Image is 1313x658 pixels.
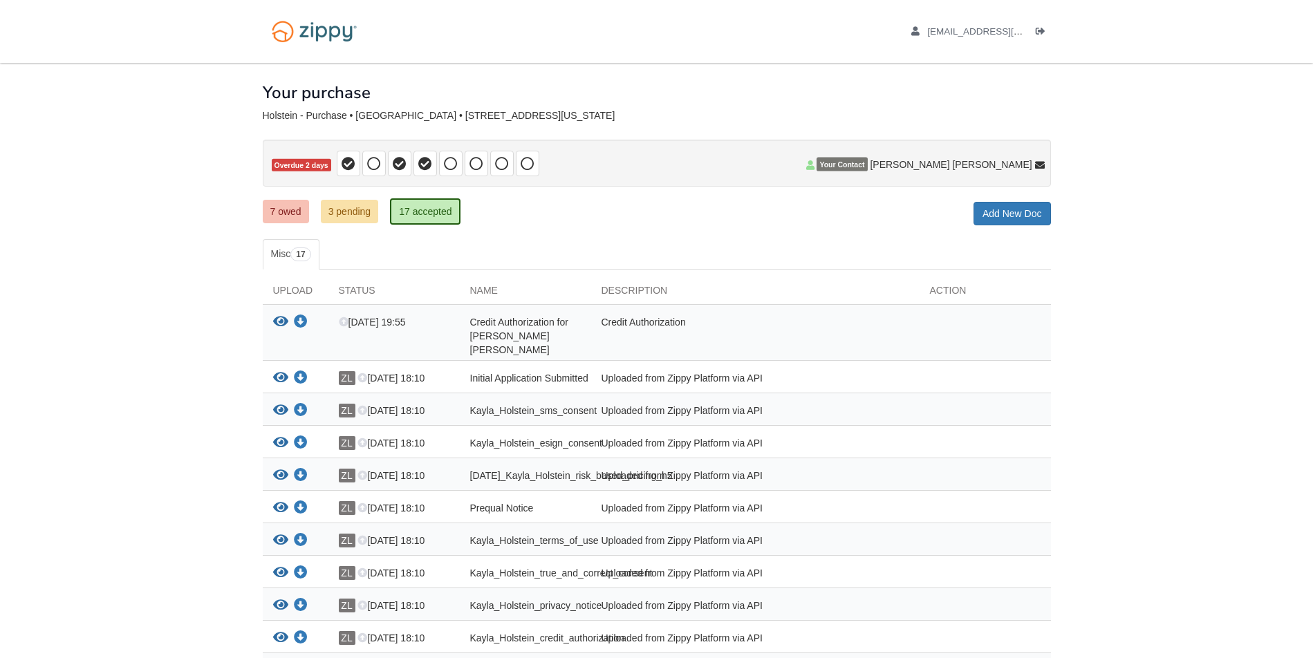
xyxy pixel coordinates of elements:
span: [DATE] 18:10 [357,438,425,449]
span: [PERSON_NAME] [PERSON_NAME] [870,158,1032,171]
div: Uploaded from Zippy Platform via API [591,501,920,519]
span: Kayla_Holstein_terms_of_use [470,535,599,546]
span: ZL [339,436,355,450]
div: Uploaded from Zippy Platform via API [591,599,920,617]
span: Kayla_Holstein_esign_consent [470,438,602,449]
div: Name [460,283,591,304]
a: Download Kayla_Holstein_terms_of_use [294,536,308,547]
button: View Credit Authorization for Kayla Louise Holstein [273,315,288,330]
a: Download Kayla_Holstein_sms_consent [294,406,308,417]
span: Credit Authorization for [PERSON_NAME] [PERSON_NAME] [470,317,568,355]
span: ZL [339,501,355,515]
span: Prequal Notice [470,502,534,514]
a: Download 09-23-2025_Kayla_Holstein_risk_based_pricing_h5 [294,471,308,482]
a: Download Kayla_Holstein_credit_authorization [294,633,308,644]
a: Download Kayla_Holstein_privacy_notice [294,601,308,612]
a: Add New Doc [974,202,1051,225]
div: Action [920,283,1051,304]
span: [DATE] 18:10 [357,567,425,579]
h1: Your purchase [263,84,371,102]
span: Kayla_Holstein_privacy_notice [470,600,602,611]
button: View Initial Application Submitted [273,371,288,386]
span: [DATE] 18:10 [357,470,425,481]
span: [DATE]_Kayla_Holstein_risk_based_pricing_h5 [470,470,673,481]
span: [DATE] 18:10 [357,502,425,514]
span: Kayla_Holstein_credit_authorization [470,632,624,643]
span: ZL [339,404,355,417]
div: Uploaded from Zippy Platform via API [591,436,920,454]
button: View Kayla_Holstein_true_and_correct_consent [273,566,288,581]
span: ZL [339,599,355,612]
span: ZL [339,371,355,385]
button: View Kayla_Holstein_sms_consent [273,404,288,418]
span: Your Contact [817,158,867,171]
span: [DATE] 18:10 [357,535,425,546]
span: ZL [339,534,355,547]
a: Misc [263,239,319,270]
a: 17 accepted [390,198,460,225]
div: Uploaded from Zippy Platform via API [591,534,920,552]
a: Download Credit Authorization for Kayla Louise Holstein [294,317,308,328]
a: edit profile [911,26,1086,40]
a: Log out [1036,26,1051,40]
span: [DATE] 18:10 [357,405,425,416]
button: View Kayla_Holstein_esign_consent [273,436,288,451]
span: [DATE] 18:10 [357,600,425,611]
a: Download Kayla_Holstein_true_and_correct_consent [294,568,308,579]
a: Download Kayla_Holstein_esign_consent [294,438,308,449]
span: ZL [339,469,355,482]
span: Initial Application Submitted [470,373,588,384]
span: 17 [290,247,310,261]
div: Uploaded from Zippy Platform via API [591,404,920,422]
a: 7 owed [263,200,309,223]
div: Status [328,283,460,304]
span: Kayla_Holstein_true_and_correct_consent [470,567,653,579]
div: Uploaded from Zippy Platform via API [591,566,920,584]
span: Kayla_Holstein_sms_consent [470,405,597,416]
div: Holstein - Purchase • [GEOGRAPHIC_DATA] • [STREET_ADDRESS][US_STATE] [263,110,1051,122]
div: Uploaded from Zippy Platform via API [591,371,920,389]
button: View Kayla_Holstein_terms_of_use [273,534,288,548]
span: ZL [339,631,355,645]
button: View 09-23-2025_Kayla_Holstein_risk_based_pricing_h5 [273,469,288,483]
span: [DATE] 18:10 [357,373,425,384]
button: View Prequal Notice [273,501,288,516]
img: Logo [263,14,366,49]
span: ZL [339,566,355,580]
a: Download Initial Application Submitted [294,373,308,384]
span: [DATE] 19:55 [339,317,406,328]
a: Download Prequal Notice [294,503,308,514]
div: Upload [263,283,328,304]
button: View Kayla_Holstein_credit_authorization [273,631,288,646]
span: [DATE] 18:10 [357,632,425,643]
div: Uploaded from Zippy Platform via API [591,469,920,487]
div: Uploaded from Zippy Platform via API [591,631,920,649]
span: Overdue 2 days [272,159,331,172]
div: Credit Authorization [591,315,920,357]
a: 3 pending [321,200,379,223]
button: View Kayla_Holstein_privacy_notice [273,599,288,613]
span: kaylaholstein016@gmail.com [927,26,1086,37]
div: Description [591,283,920,304]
